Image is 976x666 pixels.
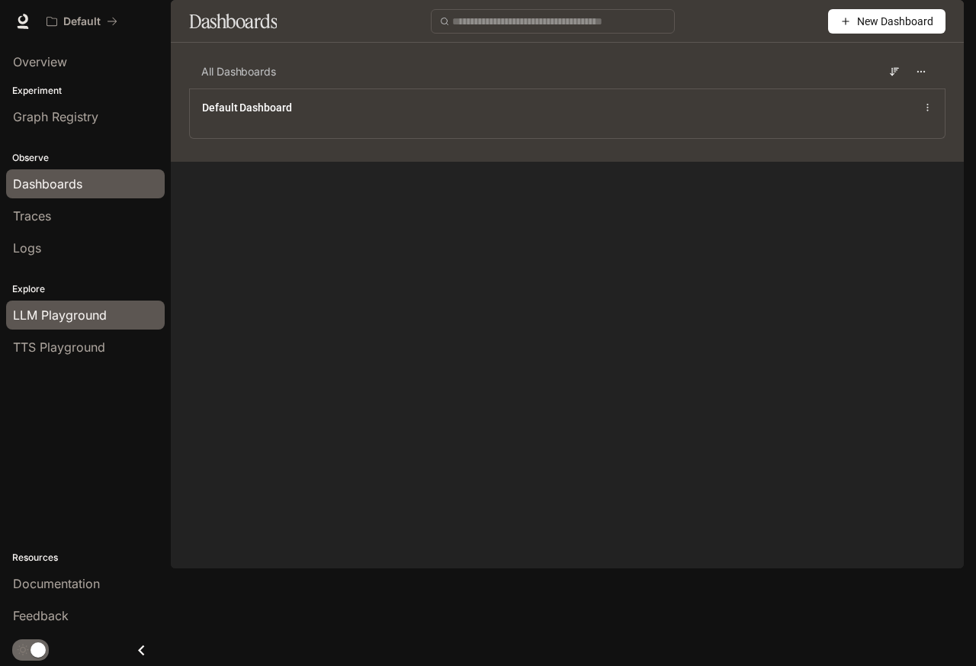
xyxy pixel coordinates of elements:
[63,15,101,28] p: Default
[202,100,292,115] a: Default Dashboard
[40,6,124,37] button: All workspaces
[189,6,277,37] h1: Dashboards
[201,64,276,79] span: All Dashboards
[857,13,933,30] span: New Dashboard
[828,9,945,34] button: New Dashboard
